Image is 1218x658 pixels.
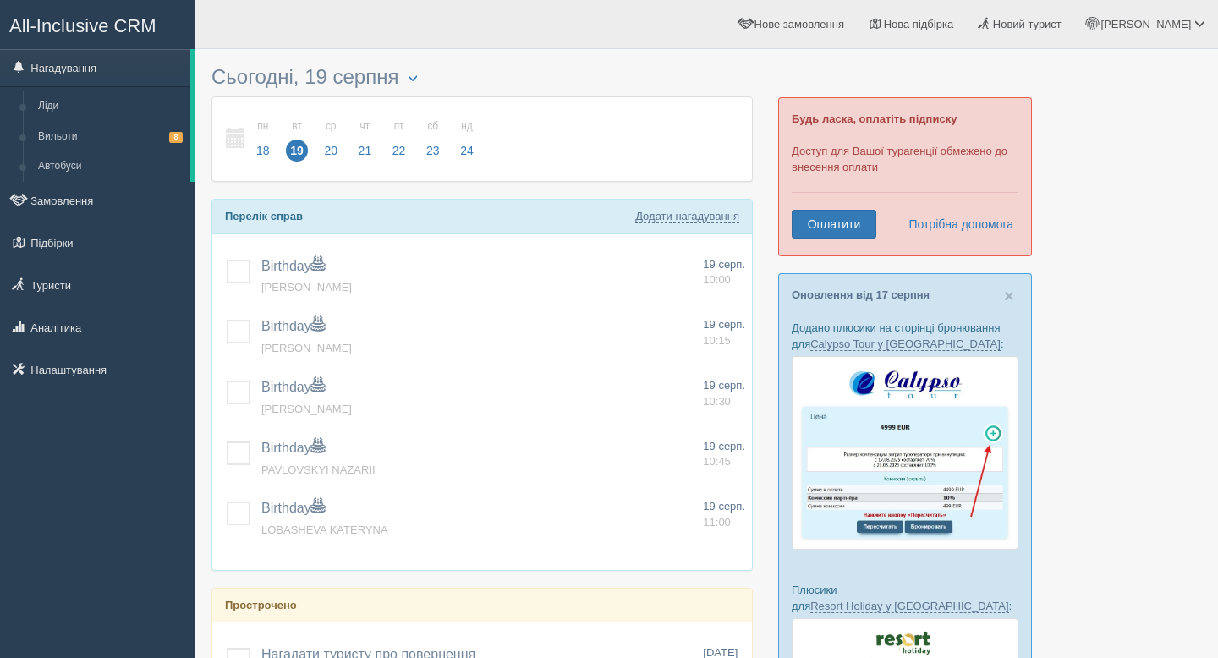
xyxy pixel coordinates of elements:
[261,501,325,515] a: Birthday
[252,140,274,162] span: 18
[261,281,352,293] a: [PERSON_NAME]
[993,18,1062,30] span: Новий турист
[810,600,1008,613] a: Resort Holiday у [GEOGRAPHIC_DATA]
[451,110,479,168] a: нд 24
[703,395,731,408] span: 10:30
[422,140,444,162] span: 23
[754,18,844,30] span: Нове замовлення
[261,403,352,415] a: [PERSON_NAME]
[354,140,376,162] span: 21
[792,112,957,125] b: Будь ласка, оплатіть підписку
[703,378,745,409] a: 19 серп. 10:30
[792,582,1018,614] p: Плюсики для :
[703,455,731,468] span: 10:45
[286,119,308,134] small: вт
[383,110,415,168] a: пт 22
[320,140,342,162] span: 20
[792,210,876,239] a: Оплатити
[456,140,478,162] span: 24
[30,151,190,182] a: Автобуси
[225,599,297,611] b: Прострочено
[261,259,325,273] a: Birthday
[897,210,1014,239] a: Потрібна допомога
[792,356,1018,550] img: calypso-tour-proposal-crm-for-travel-agency.jpg
[778,97,1032,256] div: Доступ для Вашої турагенції обмежено до внесення оплати
[286,140,308,162] span: 19
[261,524,388,536] a: LOBASHEVA KATERYNA
[703,500,745,513] span: 19 серп.
[703,379,745,392] span: 19 серп.
[703,257,745,288] a: 19 серп. 10:00
[810,337,1001,351] a: Calypso Tour у [GEOGRAPHIC_DATA]
[703,516,731,529] span: 11:00
[703,440,745,452] span: 19 серп.
[703,334,731,347] span: 10:15
[281,110,313,168] a: вт 19
[30,91,190,122] a: Ліди
[703,273,731,286] span: 10:00
[320,119,342,134] small: ср
[247,110,279,168] a: пн 18
[422,119,444,134] small: сб
[315,110,347,168] a: ср 20
[9,15,156,36] span: All-Inclusive CRM
[261,319,325,333] a: Birthday
[1004,286,1014,305] span: ×
[169,132,183,143] span: 8
[261,380,325,394] a: Birthday
[211,66,753,88] h3: Сьогодні, 19 серпня
[1004,287,1014,304] button: Close
[349,110,381,168] a: чт 21
[225,210,303,222] b: Перелік справ
[1100,18,1191,30] span: [PERSON_NAME]
[261,342,352,354] a: [PERSON_NAME]
[252,119,274,134] small: пн
[30,122,190,152] a: Вильоти8
[635,210,739,223] a: Додати нагадування
[354,119,376,134] small: чт
[388,140,410,162] span: 22
[703,499,745,530] a: 19 серп. 11:00
[792,288,930,301] a: Оновлення від 17 серпня
[456,119,478,134] small: нд
[884,18,954,30] span: Нова підбірка
[792,320,1018,352] p: Додано плюсики на сторінці бронювання для :
[703,318,745,331] span: 19 серп.
[417,110,449,168] a: сб 23
[703,258,745,271] span: 19 серп.
[261,463,376,476] a: PAVLOVSKYI NAZARII
[1,1,194,47] a: All-Inclusive CRM
[388,119,410,134] small: пт
[261,441,325,455] a: Birthday
[703,317,745,348] a: 19 серп. 10:15
[703,439,745,470] a: 19 серп. 10:45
